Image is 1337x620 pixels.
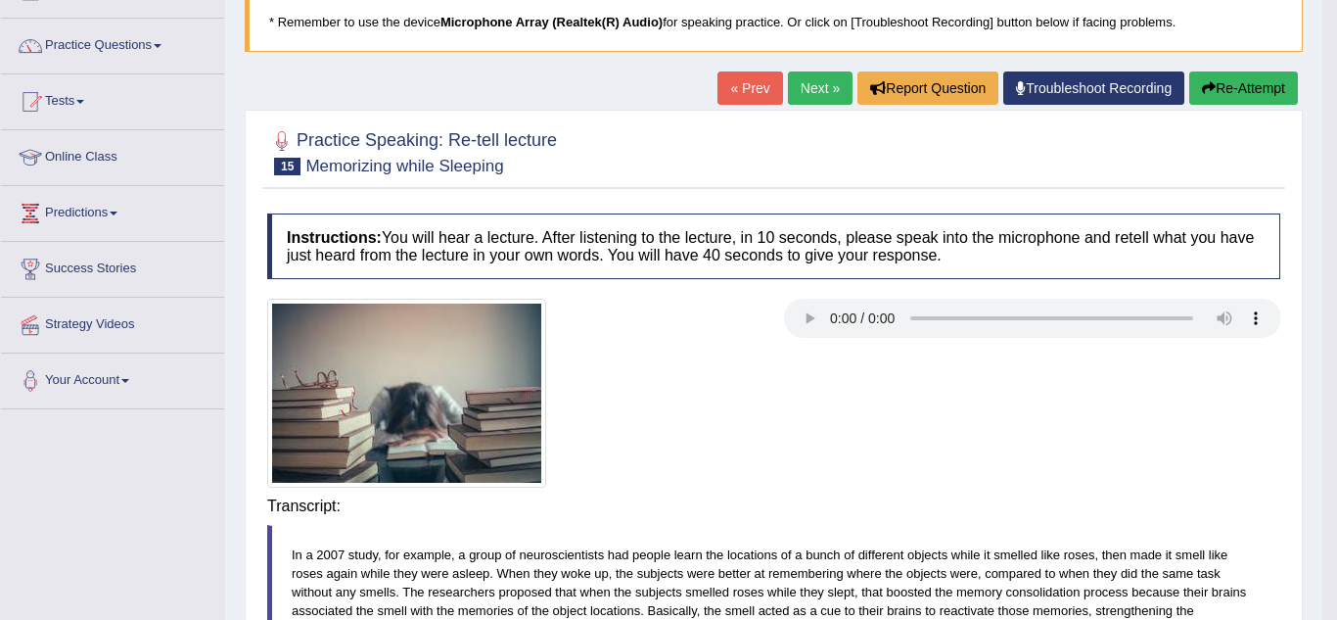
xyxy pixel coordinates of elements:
[717,72,782,105] a: « Prev
[1,130,224,179] a: Online Class
[267,498,1280,515] h4: Transcript:
[1,19,224,68] a: Practice Questions
[1,74,224,123] a: Tests
[1189,72,1298,105] button: Re-Attempt
[267,214,1280,279] h4: You will hear a lecture. After listening to the lecture, in 10 seconds, please speak into the mic...
[857,72,998,105] button: Report Question
[788,72,853,105] a: Next »
[274,158,300,175] span: 15
[1003,72,1184,105] a: Troubleshoot Recording
[1,186,224,235] a: Predictions
[440,15,663,29] b: Microphone Array (Realtek(R) Audio)
[287,229,382,246] b: Instructions:
[1,242,224,291] a: Success Stories
[305,157,503,175] small: Memorizing while Sleeping
[1,354,224,403] a: Your Account
[1,298,224,347] a: Strategy Videos
[267,126,557,175] h2: Practice Speaking: Re-tell lecture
